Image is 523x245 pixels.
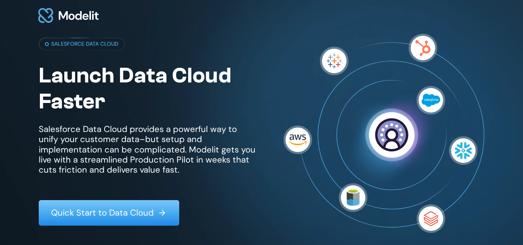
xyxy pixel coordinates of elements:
[51,208,154,218] p: Quick Start to Data Cloud
[39,124,255,175] p: Salesforce Data Cloud provides a powerful way to unify your customer data–but setup and implement...
[39,200,179,226] a: Quick Start to Data Cloud
[37,3,100,27] img: modelit logo
[39,63,255,115] h1: Launch Data Cloud Faster
[51,40,118,48] p: SALESFORCE DATA CLOUD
